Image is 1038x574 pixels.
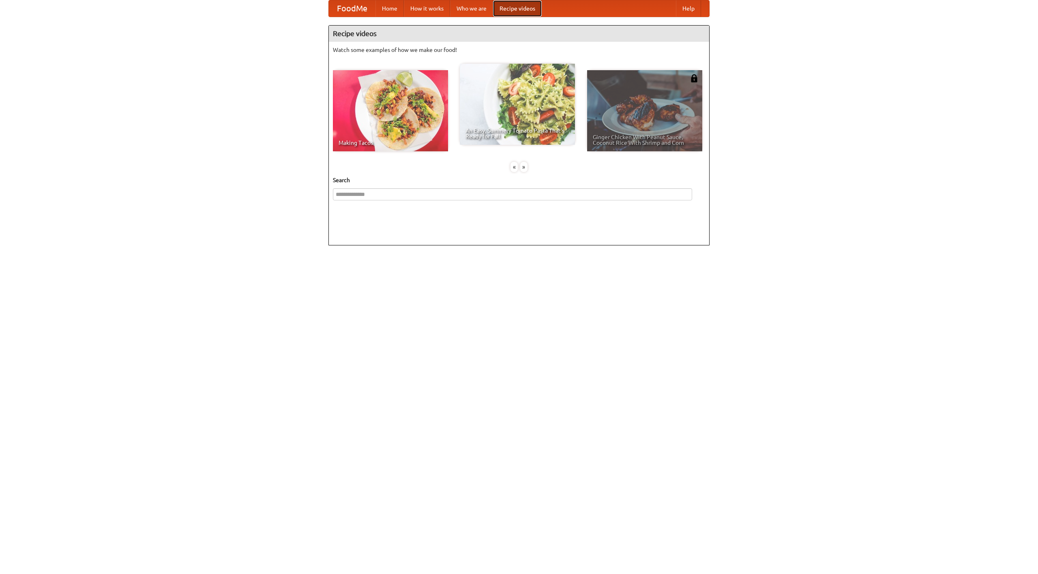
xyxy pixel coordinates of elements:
img: 483408.png [690,74,698,82]
a: Home [375,0,404,17]
a: Who we are [450,0,493,17]
span: Making Tacos [339,140,442,146]
a: How it works [404,0,450,17]
p: Watch some examples of how we make our food! [333,46,705,54]
a: Help [676,0,701,17]
a: FoodMe [329,0,375,17]
a: Making Tacos [333,70,448,151]
div: « [510,162,518,172]
span: An Easy, Summery Tomato Pasta That's Ready for Fall [465,128,569,139]
div: » [520,162,528,172]
h5: Search [333,176,705,184]
h4: Recipe videos [329,26,709,42]
a: Recipe videos [493,0,542,17]
a: An Easy, Summery Tomato Pasta That's Ready for Fall [460,64,575,145]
